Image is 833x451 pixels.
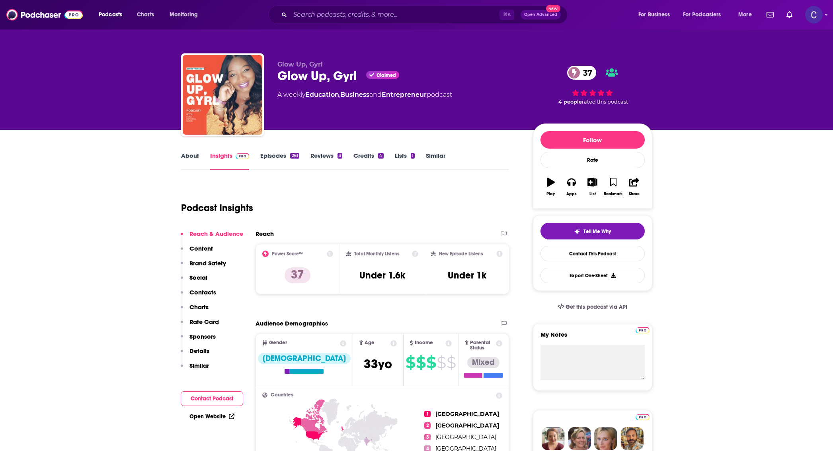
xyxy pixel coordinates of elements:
[181,152,199,170] a: About
[636,413,650,420] a: Pro website
[290,153,299,159] div: 261
[636,414,650,420] img: Podchaser Pro
[353,152,383,170] a: Credits4
[189,362,209,369] p: Similar
[575,66,596,80] span: 37
[447,356,456,369] span: $
[540,223,645,239] button: tell me why sparkleTell Me Why
[524,13,557,17] span: Open Advanced
[181,202,253,214] h1: Podcast Insights
[277,61,323,68] span: Glow Up, Gyrl
[258,353,351,364] div: [DEMOGRAPHIC_DATA]
[582,173,603,201] button: List
[566,304,627,310] span: Get this podcast via API
[540,331,645,345] label: My Notes
[181,288,216,303] button: Contacts
[189,303,209,311] p: Charts
[181,274,207,288] button: Social
[272,251,303,257] h2: Power Score™
[499,10,514,20] span: ⌘ K
[340,91,369,98] a: Business
[411,153,415,159] div: 1
[285,267,310,283] p: 37
[181,362,209,376] button: Similar
[189,274,207,281] p: Social
[424,434,431,440] span: 3
[540,152,645,168] div: Rate
[426,152,445,170] a: Similar
[137,9,154,20] span: Charts
[210,152,250,170] a: InsightsPodchaser Pro
[540,268,645,283] button: Export One-Sheet
[395,152,415,170] a: Lists1
[470,340,495,351] span: Parental Status
[181,245,213,259] button: Content
[181,347,209,362] button: Details
[582,99,628,105] span: rated this podcast
[365,340,375,345] span: Age
[189,347,209,355] p: Details
[620,427,644,450] img: Jon Profile
[189,230,243,237] p: Reach & Audience
[542,427,565,450] img: Sydney Profile
[783,8,796,22] a: Show notifications dropdown
[546,192,555,196] div: Play
[629,192,640,196] div: Share
[521,10,561,20] button: Open AdvancedNew
[132,8,159,21] a: Charts
[339,91,340,98] span: ,
[540,173,561,201] button: Play
[359,269,405,281] h3: Under 1.6k
[189,318,219,326] p: Rate Card
[574,228,580,235] img: tell me why sparkle
[568,427,591,450] img: Barbara Profile
[382,91,427,98] a: Entrepreneur
[181,259,226,274] button: Brand Safety
[426,356,436,369] span: $
[189,413,234,420] a: Open Website
[437,356,446,369] span: $
[566,192,577,196] div: Apps
[603,173,624,201] button: Bookmark
[805,6,823,24] button: Show profile menu
[277,90,452,100] div: A weekly podcast
[189,259,226,267] p: Brand Safety
[6,7,83,22] img: Podchaser - Follow, Share and Rate Podcasts
[435,410,499,418] span: [GEOGRAPHIC_DATA]
[435,422,499,429] span: [GEOGRAPHIC_DATA]
[276,6,575,24] div: Search podcasts, credits, & more...
[683,9,721,20] span: For Podcasters
[256,230,274,237] h2: Reach
[448,269,486,281] h3: Under 1k
[540,131,645,149] button: Follow
[305,91,339,98] a: Education
[636,327,650,333] img: Podchaser Pro
[738,9,752,20] span: More
[561,173,582,201] button: Apps
[551,297,634,317] a: Get this podcast via API
[236,153,250,159] img: Podchaser Pro
[589,192,596,196] div: List
[181,230,243,245] button: Reach & Audience
[678,8,733,21] button: open menu
[181,391,243,406] button: Contact Podcast
[183,55,262,135] a: Glow Up, Gyrl
[594,427,617,450] img: Jules Profile
[583,228,611,235] span: Tell Me Why
[290,8,499,21] input: Search podcasts, credits, & more...
[467,357,499,368] div: Mixed
[93,8,133,21] button: open menu
[310,152,342,170] a: Reviews3
[805,6,823,24] span: Logged in as publicityxxtina
[424,411,431,417] span: 1
[763,8,777,22] a: Show notifications dropdown
[424,422,431,429] span: 2
[406,356,415,369] span: $
[558,99,582,105] span: 4 people
[733,8,762,21] button: open menu
[364,356,392,372] span: 33 yo
[337,153,342,159] div: 3
[435,433,496,441] span: [GEOGRAPHIC_DATA]
[354,251,399,257] h2: Total Monthly Listens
